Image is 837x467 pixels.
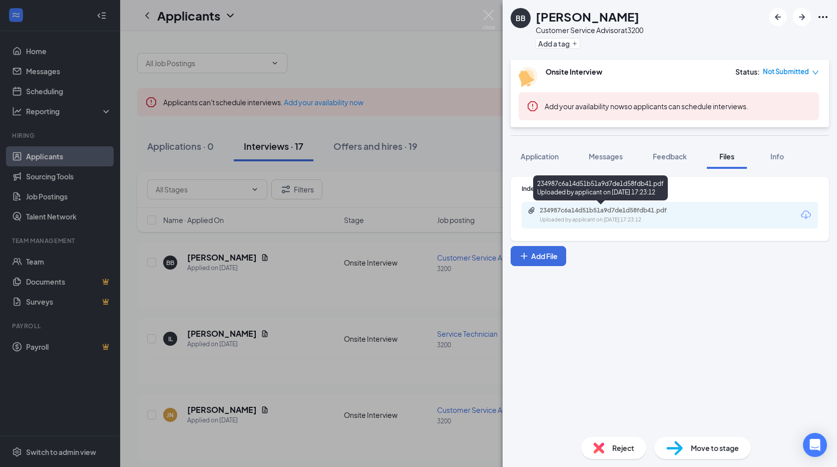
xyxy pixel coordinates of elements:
div: 234987c6a14d51b51a9d7de1d58fdb41.pdf [540,206,680,214]
div: Uploaded by applicant on [DATE] 17:23:12 [540,216,690,224]
div: BB [516,13,526,23]
svg: Error [527,100,539,112]
h1: [PERSON_NAME] [536,8,639,25]
span: Files [719,152,734,161]
div: Indeed Resume [522,184,818,193]
button: ArrowRight [793,8,811,26]
div: 234987c6a14d51b51a9d7de1d58fdb41.pdf Uploaded by applicant on [DATE] 17:23:12 [533,175,668,200]
span: Feedback [653,152,687,161]
button: Add your availability now [545,101,624,111]
div: Status : [735,67,760,77]
span: Not Submitted [763,67,809,77]
button: Add FilePlus [511,246,566,266]
svg: Ellipses [817,11,829,23]
svg: Plus [519,251,529,261]
span: Reject [612,442,634,453]
span: Info [770,152,784,161]
svg: ArrowRight [796,11,808,23]
div: Open Intercom Messenger [803,433,827,457]
span: so applicants can schedule interviews. [545,102,748,111]
span: Move to stage [691,442,739,453]
svg: Plus [572,41,578,47]
span: Application [521,152,559,161]
a: Paperclip234987c6a14d51b51a9d7de1d58fdb41.pdfUploaded by applicant on [DATE] 17:23:12 [528,206,690,224]
svg: Paperclip [528,206,536,214]
svg: Download [800,209,812,221]
span: down [812,69,819,76]
svg: ArrowLeftNew [772,11,784,23]
button: PlusAdd a tag [536,38,580,49]
span: Messages [589,152,623,161]
div: Customer Service Advisor at 3200 [536,25,643,35]
button: ArrowLeftNew [769,8,787,26]
b: Onsite Interview [546,67,602,76]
